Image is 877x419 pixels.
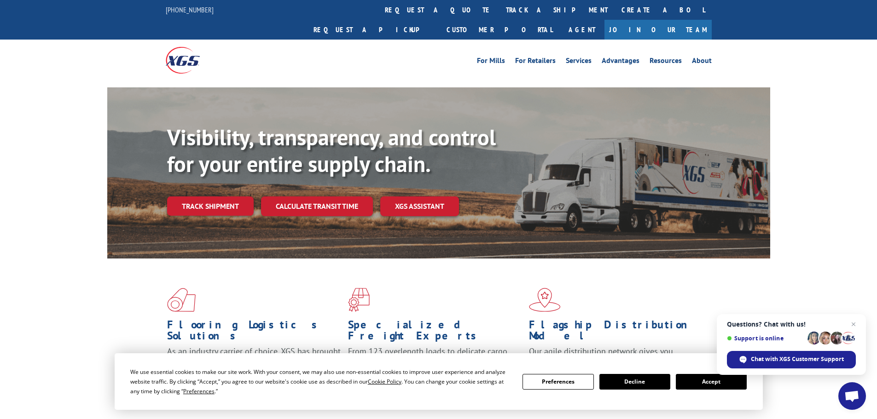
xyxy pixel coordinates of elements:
span: As an industry carrier of choice, XGS has brought innovation and dedication to flooring logistics... [167,346,341,379]
a: Calculate transit time [261,196,373,216]
span: Cookie Policy [368,378,401,385]
img: xgs-icon-focused-on-flooring-red [348,288,370,312]
a: Advantages [602,57,639,67]
a: Customer Portal [440,20,559,40]
img: xgs-icon-total-supply-chain-intelligence-red [167,288,196,312]
h1: Flagship Distribution Model [529,319,703,346]
a: About [692,57,712,67]
div: Open chat [838,382,866,410]
b: Visibility, transparency, and control for your entire supply chain. [167,123,496,178]
a: For Mills [477,57,505,67]
div: We use essential cookies to make our site work. With your consent, we may also use non-essential ... [130,367,511,396]
a: Agent [559,20,604,40]
button: Accept [676,374,747,390]
button: Preferences [523,374,593,390]
a: For Retailers [515,57,556,67]
a: Request a pickup [307,20,440,40]
div: Cookie Consent Prompt [115,353,763,410]
span: Close chat [848,319,859,330]
span: Preferences [183,387,215,395]
span: Chat with XGS Customer Support [751,355,844,363]
img: xgs-icon-flagship-distribution-model-red [529,288,561,312]
p: From 123 overlength loads to delicate cargo, our experienced staff knows the best way to move you... [348,346,522,387]
span: Our agile distribution network gives you nationwide inventory management on demand. [529,346,698,367]
h1: Specialized Freight Experts [348,319,522,346]
button: Decline [599,374,670,390]
h1: Flooring Logistics Solutions [167,319,341,346]
a: Track shipment [167,196,254,216]
a: XGS ASSISTANT [380,196,459,216]
a: Services [566,57,592,67]
a: Join Our Team [604,20,712,40]
span: Support is online [727,335,804,342]
div: Chat with XGS Customer Support [727,351,856,368]
span: Questions? Chat with us! [727,321,856,328]
a: [PHONE_NUMBER] [166,5,214,14]
a: Resources [650,57,682,67]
